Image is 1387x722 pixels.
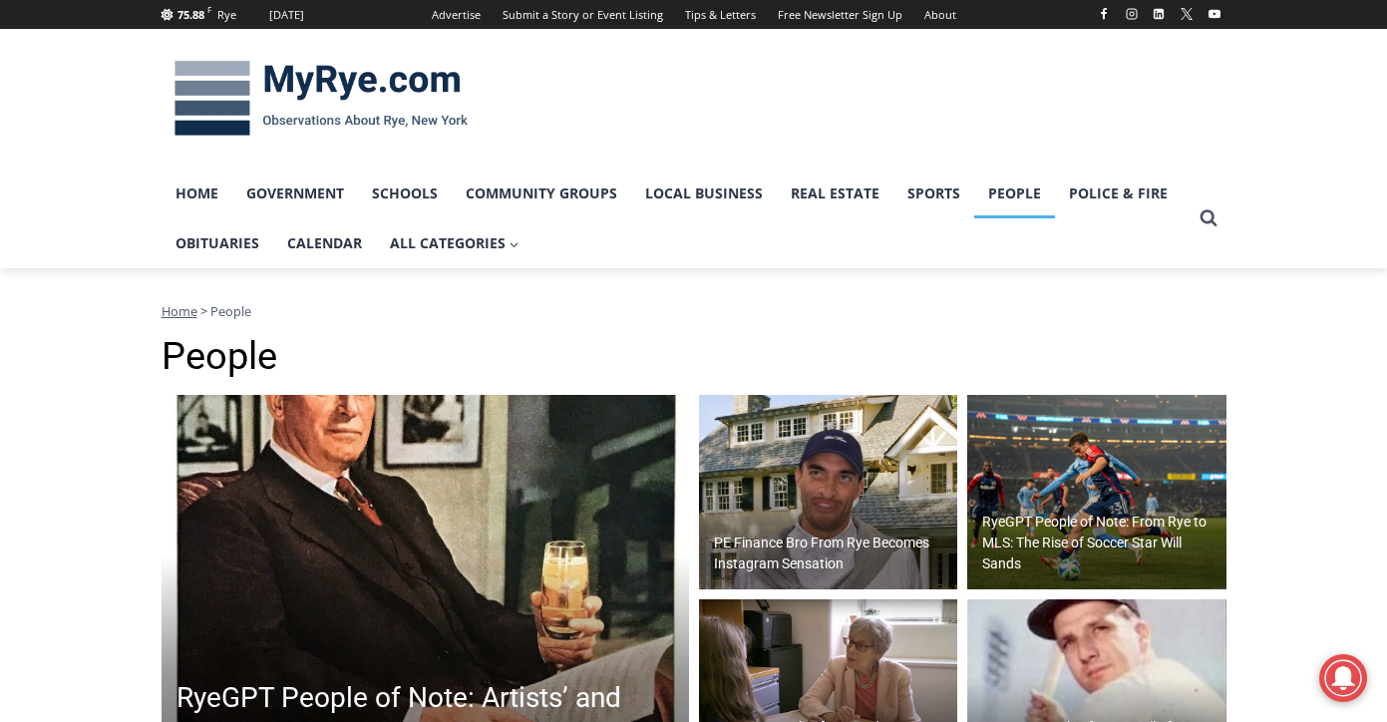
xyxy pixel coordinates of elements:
span: 75.88 [177,7,204,22]
a: Instagram [1120,2,1144,26]
a: Community Groups [452,169,631,218]
span: > [200,302,207,320]
span: People [210,302,251,320]
a: Home [162,302,197,320]
a: All Categories [376,218,533,268]
a: Police & Fire [1055,169,1182,218]
img: MyRye.com [162,47,481,151]
span: All Categories [390,232,520,254]
span: F [207,4,211,15]
a: Local Business [631,169,777,218]
img: (PHOTO: Will Sands at New England Revolution vs New York City FC on March 15th, 2025. Source: New... [967,395,1226,590]
a: Calendar [273,218,376,268]
a: RyeGPT People of Note: From Rye to MLS: The Rise of Soccer Star Will Sands [967,395,1226,590]
a: YouTube [1203,2,1226,26]
a: Real Estate [777,169,893,218]
a: Linkedin [1147,2,1171,26]
a: Home [162,169,232,218]
a: PE Finance Bro From Rye Becomes Instagram Sensation [699,395,958,590]
a: Obituaries [162,218,273,268]
a: Government [232,169,358,218]
img: (PHOTO: The unnamed PE finance bro from Rye, played by Boston-based content creator Johnny Hilbra... [699,395,958,590]
button: View Search Form [1191,200,1226,236]
div: Rye [217,6,236,24]
a: People [974,169,1055,218]
a: X [1175,2,1199,26]
a: Facebook [1092,2,1116,26]
nav: Primary Navigation [162,169,1191,269]
a: Sports [893,169,974,218]
nav: Breadcrumbs [162,301,1226,321]
a: Schools [358,169,452,218]
h2: RyeGPT People of Note: From Rye to MLS: The Rise of Soccer Star Will Sands [982,512,1221,574]
h1: People [162,334,1226,380]
h2: PE Finance Bro From Rye Becomes Instagram Sensation [714,533,953,574]
div: [DATE] [269,6,304,24]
